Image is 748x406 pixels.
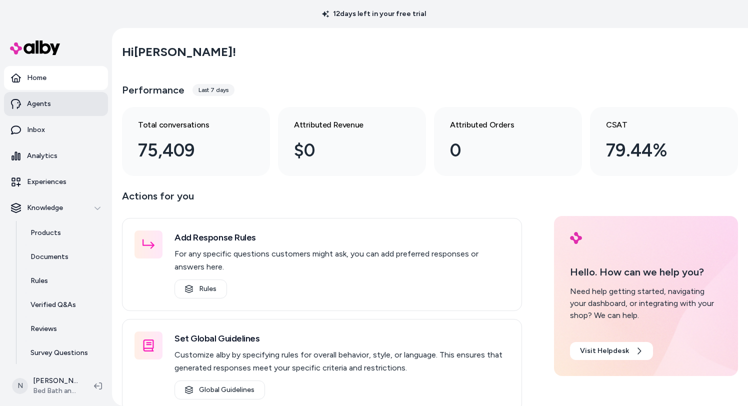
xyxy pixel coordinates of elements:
[138,119,238,131] h3: Total conversations
[590,107,738,176] a: CSAT 79.44%
[174,247,509,273] p: For any specific questions customers might ask, you can add preferred responses or answers here.
[4,196,108,220] button: Knowledge
[606,119,706,131] h3: CSAT
[12,378,28,394] span: N
[174,279,227,298] a: Rules
[30,300,76,310] p: Verified Q&As
[20,293,108,317] a: Verified Q&As
[278,107,426,176] a: Attributed Revenue $0
[33,376,78,386] p: [PERSON_NAME]
[27,203,63,213] p: Knowledge
[122,44,236,59] h2: Hi [PERSON_NAME] !
[294,119,394,131] h3: Attributed Revenue
[570,232,582,244] img: alby Logo
[30,228,61,238] p: Products
[174,380,265,399] a: Global Guidelines
[122,188,522,212] p: Actions for you
[20,317,108,341] a: Reviews
[33,386,78,396] span: Bed Bath and Beyond
[138,137,238,164] div: 75,409
[27,177,66,187] p: Experiences
[434,107,582,176] a: Attributed Orders 0
[450,119,550,131] h3: Attributed Orders
[4,118,108,142] a: Inbox
[30,324,57,334] p: Reviews
[570,285,722,321] div: Need help getting started, navigating your dashboard, or integrating with your shop? We can help.
[30,348,88,358] p: Survey Questions
[20,341,108,365] a: Survey Questions
[316,9,432,19] p: 12 days left in your free trial
[174,348,509,374] p: Customize alby by specifying rules for overall behavior, style, or language. This ensures that ge...
[570,342,653,360] a: Visit Helpdesk
[4,144,108,168] a: Analytics
[27,151,57,161] p: Analytics
[4,66,108,90] a: Home
[20,221,108,245] a: Products
[6,370,86,402] button: N[PERSON_NAME]Bed Bath and Beyond
[10,40,60,55] img: alby Logo
[606,137,706,164] div: 79.44%
[27,125,45,135] p: Inbox
[27,99,51,109] p: Agents
[174,230,509,244] h3: Add Response Rules
[294,137,394,164] div: $0
[27,73,46,83] p: Home
[4,170,108,194] a: Experiences
[192,84,234,96] div: Last 7 days
[30,252,68,262] p: Documents
[450,137,550,164] div: 0
[122,107,270,176] a: Total conversations 75,409
[20,269,108,293] a: Rules
[174,331,509,345] h3: Set Global Guidelines
[570,264,722,279] p: Hello. How can we help you?
[20,245,108,269] a: Documents
[30,276,48,286] p: Rules
[122,83,184,97] h3: Performance
[4,92,108,116] a: Agents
